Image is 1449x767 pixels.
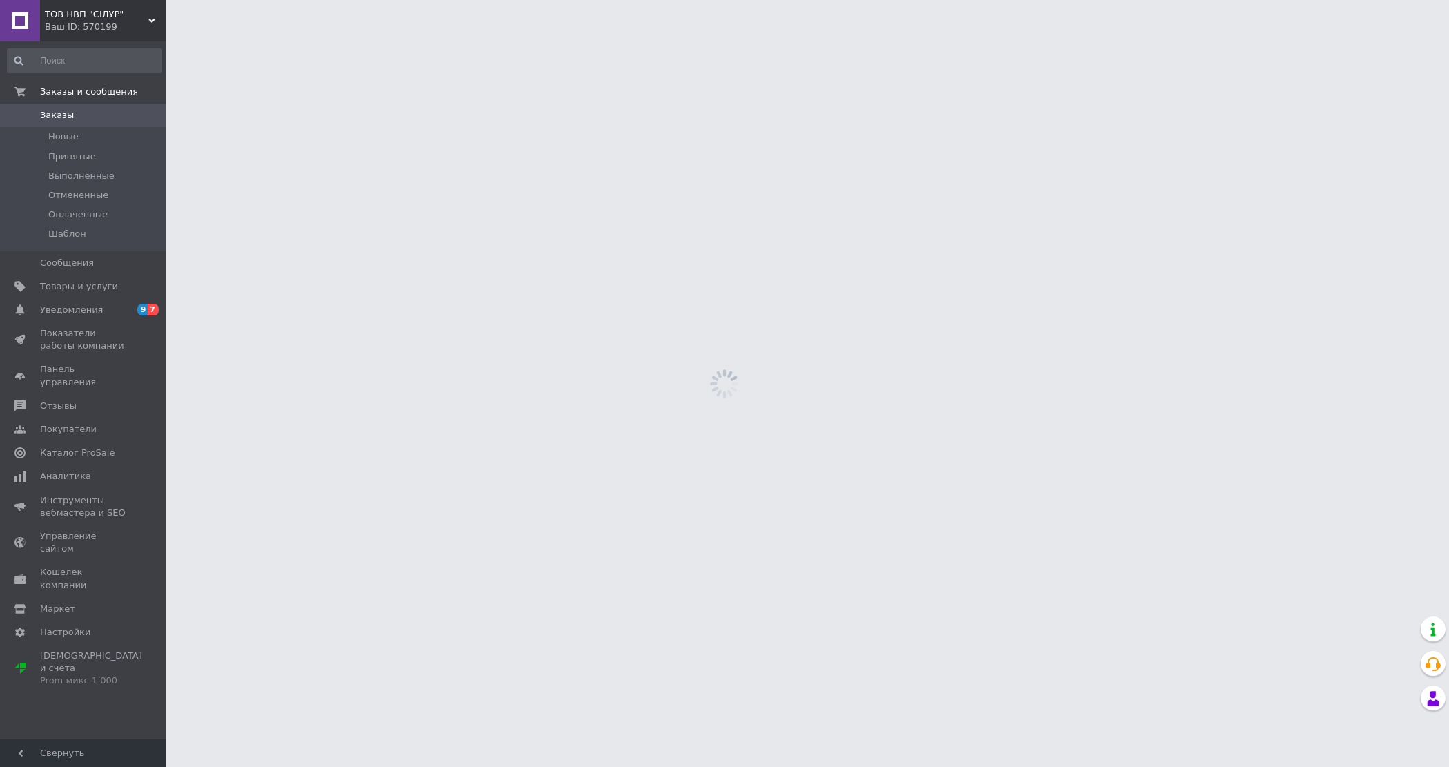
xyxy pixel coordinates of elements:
span: 9 [137,304,148,315]
span: Покупатели [40,423,97,436]
span: Панель управления [40,363,128,388]
span: Заказы и сообщения [40,86,138,98]
span: [DEMOGRAPHIC_DATA] и счета [40,650,142,688]
span: Инструменты вебмастера и SEO [40,494,128,519]
span: Настройки [40,626,90,639]
span: 7 [148,304,159,315]
span: Новые [48,130,79,143]
span: Товары и услуги [40,280,118,293]
span: Маркет [40,603,75,615]
span: Отмененные [48,189,108,202]
span: Оплаченные [48,208,108,221]
input: Поиск [7,48,162,73]
span: ТОВ НВП "СІЛУР" [45,8,148,21]
span: Показатели работы компании [40,327,128,352]
span: Шаблон [48,228,86,240]
span: Аналитика [40,470,91,483]
span: Кошелек компании [40,566,128,591]
span: Уведомления [40,304,103,316]
span: Заказы [40,109,74,122]
span: Управление сайтом [40,530,128,555]
div: Prom микс 1 000 [40,674,142,687]
span: Отзывы [40,400,77,412]
span: Каталог ProSale [40,447,115,459]
span: Принятые [48,151,96,163]
span: Выполненные [48,170,115,182]
span: Сообщения [40,257,94,269]
div: Ваш ID: 570199 [45,21,166,33]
